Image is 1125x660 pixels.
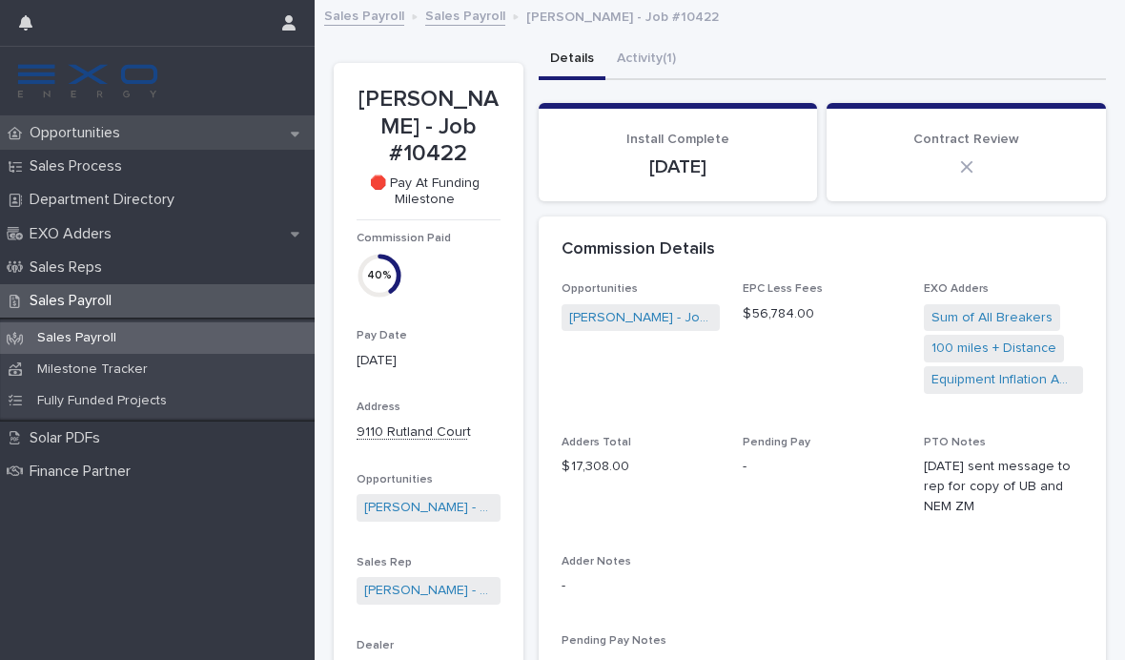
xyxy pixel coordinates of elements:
p: Milestone Tracker [22,361,163,378]
a: Sum of All Breakers [931,308,1053,328]
span: Address [357,402,400,413]
p: Fully Funded Projects [22,393,182,409]
p: [DATE] sent message to rep for copy of UB and NEM ZM [924,457,1082,516]
p: $ 56,784.00 [743,304,901,324]
span: Opportunities [562,283,638,295]
p: Sales Process [22,157,137,175]
span: EXO Adders [924,283,989,295]
p: Finance Partner [22,463,146,481]
p: - [743,457,901,477]
a: Sales Payroll [324,4,404,26]
span: Contract Review [913,133,1019,146]
span: Sales Rep [357,557,412,568]
span: Pending Pay Notes [562,635,666,647]
span: EPC Less Fees [743,283,823,295]
span: PTO Notes [924,437,986,448]
p: Solar PDFs [22,429,115,447]
span: Opportunities [357,474,433,485]
p: - [562,576,1083,596]
a: Equipment Inflation Adder (Starting [DATE]) [931,370,1074,390]
p: Sales Payroll [22,330,132,346]
img: FKS5r6ZBThi8E5hshIGi [15,62,160,100]
span: Adder Notes [562,556,631,567]
span: Commission Paid [357,233,451,244]
p: [PERSON_NAME] - Job #10422 [357,86,501,168]
a: [PERSON_NAME] - Job #10422 [569,308,712,328]
span: Install Complete [626,133,729,146]
p: 🛑 Pay At Funding Milestone [357,175,493,208]
p: [DATE] [562,155,795,178]
p: t [357,423,501,443]
p: Sales Reps [22,258,117,277]
p: Sales Payroll [22,292,127,310]
p: Opportunities [22,124,135,142]
p: $ 17,308.00 [562,457,720,477]
h2: Commission Details [562,239,715,260]
p: EXO Adders [22,225,127,243]
p: [DATE] [357,351,501,371]
span: Adders Total [562,437,631,448]
span: Pay Date [357,330,407,341]
span: Pending Pay [743,437,810,448]
div: 40 % [357,266,402,286]
button: Details [539,40,605,80]
a: [PERSON_NAME] - Big Dog Solar [364,581,493,601]
a: [PERSON_NAME] - Job #10422 [364,498,493,518]
p: [PERSON_NAME] - Job #10422 [526,5,719,26]
a: Sales Payroll [425,4,505,26]
button: Activity (1) [605,40,687,80]
span: Dealer [357,640,394,651]
a: 100 miles + Distance [931,339,1056,359]
p: Department Directory [22,191,190,209]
